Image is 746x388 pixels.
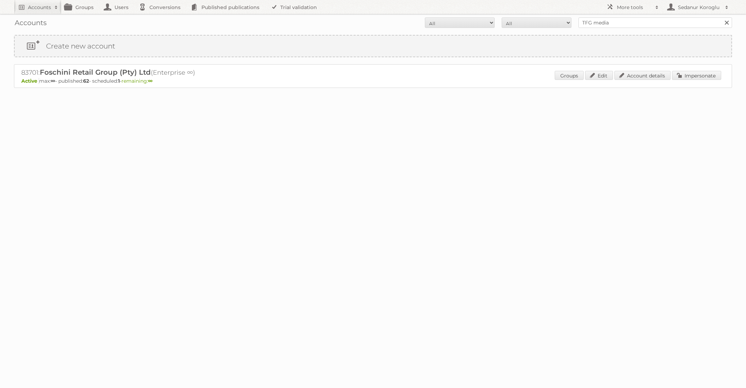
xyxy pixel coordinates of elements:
a: Impersonate [672,71,721,80]
strong: ∞ [51,78,55,84]
span: Foschini Retail Group (Pty) Ltd [40,68,151,76]
h2: Accounts [28,4,51,11]
h2: 83701: (Enterprise ∞) [21,68,266,77]
strong: 1 [118,78,120,84]
a: Edit [585,71,613,80]
h2: Sedanur Koroglu [676,4,722,11]
a: Groups [555,71,584,80]
p: max: - published: - scheduled: - [21,78,725,84]
span: Active [21,78,39,84]
span: remaining: [121,78,153,84]
a: Create new account [15,36,731,57]
a: Account details [614,71,671,80]
h2: More tools [617,4,652,11]
strong: ∞ [148,78,153,84]
strong: 62 [83,78,89,84]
